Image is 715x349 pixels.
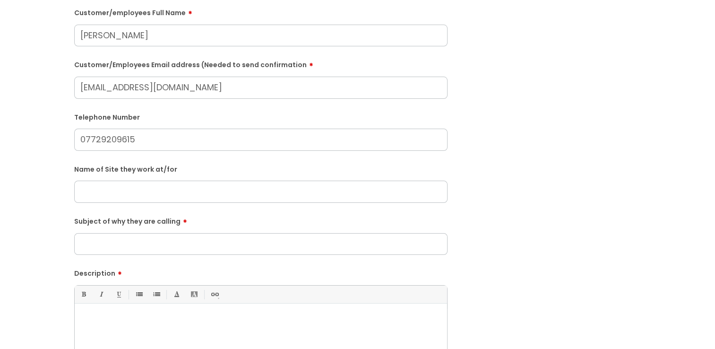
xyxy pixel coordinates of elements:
[78,288,89,300] a: Bold (Ctrl-B)
[74,164,448,174] label: Name of Site they work at/for
[171,288,182,300] a: Font Color
[188,288,200,300] a: Back Color
[74,58,448,69] label: Customer/Employees Email address (Needed to send confirmation
[95,288,107,300] a: Italic (Ctrl-I)
[74,214,448,226] label: Subject of why they are calling
[74,77,448,98] input: Email
[112,288,124,300] a: Underline(Ctrl-U)
[150,288,162,300] a: 1. Ordered List (Ctrl-Shift-8)
[74,266,448,278] label: Description
[133,288,145,300] a: • Unordered List (Ctrl-Shift-7)
[74,6,448,17] label: Customer/employees Full Name
[208,288,220,300] a: Link
[74,112,448,122] label: Telephone Number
